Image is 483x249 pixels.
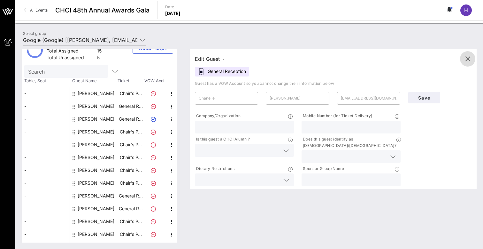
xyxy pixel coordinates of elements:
[22,138,70,151] div: -
[78,138,114,151] div: Delia DeLaVara
[464,7,468,13] span: H
[118,78,143,84] span: Ticket
[23,31,46,36] label: Select group
[118,87,143,100] p: Chair's P…
[199,93,254,103] input: First Name*
[118,100,143,113] p: General R…
[341,93,396,103] input: Email*
[270,93,325,103] input: Last Name*
[195,136,250,143] p: Is this guest a CHCI Alumni?
[22,202,70,215] div: -
[118,215,143,228] p: Chair's P…
[22,87,70,100] div: -
[78,189,114,202] div: JudeAnne Heath
[302,136,396,149] p: Does this guest identify as [DEMOGRAPHIC_DATA]/[DEMOGRAPHIC_DATA]?
[118,189,143,202] p: General R…
[22,78,70,84] span: Table, Seat
[78,215,114,228] div: Laura Maristany
[118,125,143,138] p: Chair's P…
[413,95,435,100] span: Save
[78,87,114,100] div: Alejandra Montoya-Boyer
[47,48,95,56] div: Total Assigned
[47,54,95,62] div: Total Unassigned
[195,54,225,63] div: Edit Guest
[20,5,51,15] a: All Events
[302,113,372,119] p: Mobile Number (for Ticket Delivery)
[22,189,70,202] div: -
[78,164,114,177] div: Janet Murguia
[78,228,114,241] div: Mauro Morales
[118,164,143,177] p: Chair's P…
[22,215,70,228] div: -
[118,202,143,215] p: General R…
[30,8,48,12] span: All Events
[22,228,70,241] div: -
[165,4,180,10] p: Date
[195,80,471,87] p: Guest has a VOW Account so you cannot change their information below
[78,177,114,189] div: Jesus Garcia-Valadez
[22,177,70,189] div: -
[118,228,143,241] p: Chair's P…
[460,4,472,16] div: H
[118,113,143,125] p: General R…
[408,92,440,103] button: Save
[118,138,143,151] p: Chair's P…
[78,125,114,138] div: Dayanara Ramirez
[22,164,70,177] div: -
[78,202,114,215] div: Julietta Lopez
[195,67,249,76] div: General Reception
[97,48,103,56] div: 15
[165,10,180,17] p: [DATE]
[118,151,143,164] p: Chair's P…
[78,113,114,125] div: Chanelle Hardy
[195,113,241,119] p: Company/Organization
[22,113,70,125] div: -
[223,57,225,62] span: -
[78,100,114,113] div: Alejandro Roark
[195,165,234,172] p: Dietary Restrictions
[70,78,118,84] span: Guest Name
[22,151,70,164] div: -
[55,5,149,15] span: CHCI 48th Annual Awards Gala
[97,54,103,62] div: 5
[78,151,114,164] div: Gladys Perez
[143,78,165,84] span: VOW Acct
[22,100,70,113] div: -
[302,165,344,172] p: Sponsor Group Name
[22,125,70,138] div: -
[118,177,143,189] p: Chair's P…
